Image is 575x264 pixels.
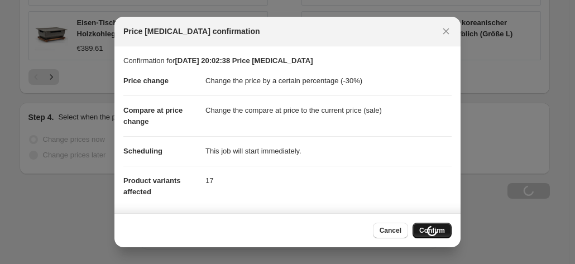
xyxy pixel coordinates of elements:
[175,56,313,65] b: [DATE] 20:02:38 Price [MEDICAL_DATA]
[123,55,452,66] p: Confirmation for
[123,76,169,85] span: Price change
[123,26,260,37] span: Price [MEDICAL_DATA] confirmation
[205,95,452,125] dd: Change the compare at price to the current price (sale)
[123,176,181,196] span: Product variants affected
[123,147,162,155] span: Scheduling
[380,226,401,235] span: Cancel
[373,223,408,238] button: Cancel
[205,166,452,195] dd: 17
[438,23,454,39] button: Close
[205,66,452,95] dd: Change the price by a certain percentage (-30%)
[205,136,452,166] dd: This job will start immediately.
[123,106,183,126] span: Compare at price change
